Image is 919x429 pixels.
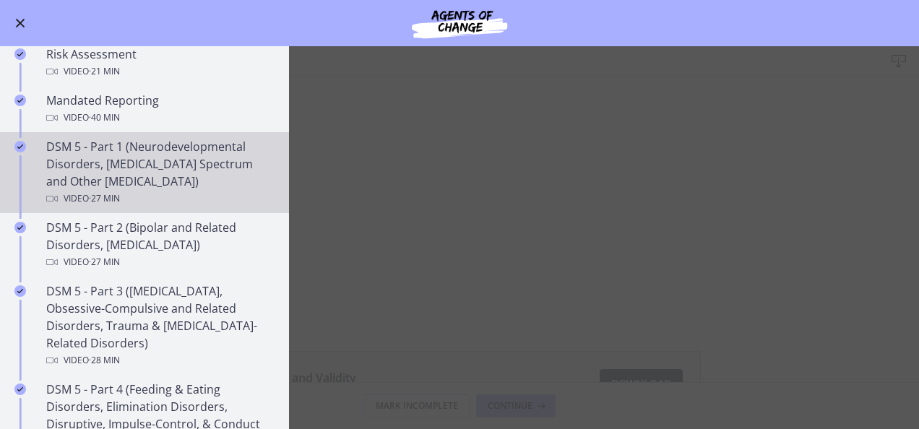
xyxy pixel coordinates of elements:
[14,48,26,60] i: Completed
[89,63,120,80] span: · 21 min
[46,63,272,80] div: Video
[14,285,26,297] i: Completed
[46,282,272,369] div: DSM 5 - Part 3 ([MEDICAL_DATA], Obsessive-Compulsive and Related Disorders, Trauma & [MEDICAL_DAT...
[46,219,272,271] div: DSM 5 - Part 2 (Bipolar and Related Disorders, [MEDICAL_DATA])
[12,14,29,32] button: Enable menu
[46,109,272,126] div: Video
[14,141,26,152] i: Completed
[46,253,272,271] div: Video
[373,6,546,40] img: Agents of Change
[46,45,272,80] div: Risk Assessment
[46,352,272,369] div: Video
[89,253,120,271] span: · 27 min
[46,92,272,126] div: Mandated Reporting
[89,352,120,369] span: · 28 min
[89,109,120,126] span: · 40 min
[46,190,272,207] div: Video
[14,95,26,106] i: Completed
[14,383,26,395] i: Completed
[46,138,272,207] div: DSM 5 - Part 1 (Neurodevelopmental Disorders, [MEDICAL_DATA] Spectrum and Other [MEDICAL_DATA])
[89,190,120,207] span: · 27 min
[14,222,26,233] i: Completed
